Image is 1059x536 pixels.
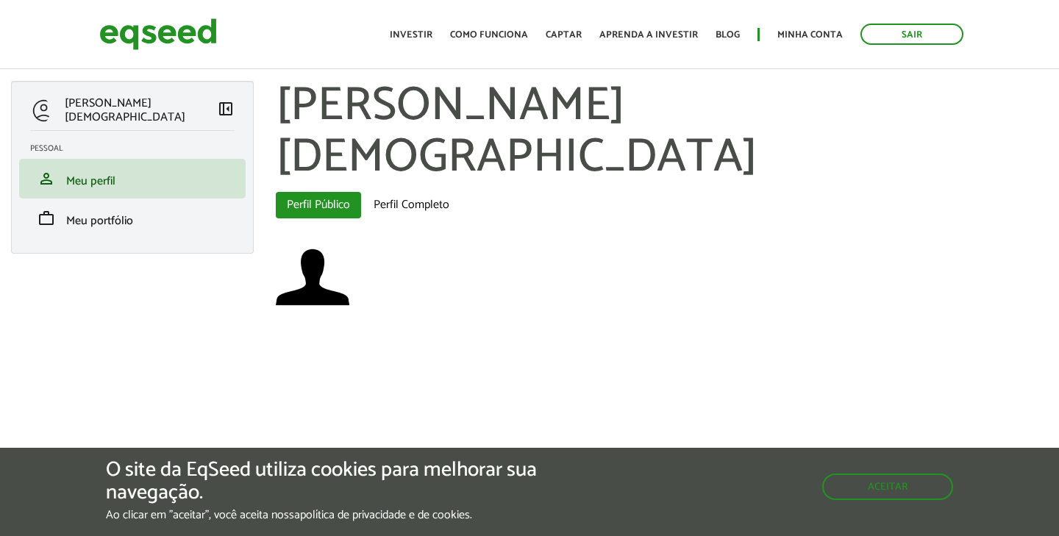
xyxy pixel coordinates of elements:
a: personMeu perfil [30,170,235,187]
h1: [PERSON_NAME][DEMOGRAPHIC_DATA] [276,81,1048,185]
p: Ao clicar em "aceitar", você aceita nossa . [106,508,614,522]
p: [PERSON_NAME][DEMOGRAPHIC_DATA] [65,96,217,124]
span: Meu perfil [66,171,115,191]
a: Perfil Público [276,192,361,218]
h2: Pessoal [30,144,246,153]
a: política de privacidade e de cookies [300,510,470,521]
a: Colapsar menu [217,100,235,121]
img: Foto de Diogo Bispo Da Silva [276,240,349,314]
span: person [38,170,55,187]
a: Captar [546,30,582,40]
span: left_panel_close [217,100,235,118]
li: Meu perfil [19,159,246,199]
span: work [38,210,55,227]
span: Meu portfólio [66,211,133,231]
a: Investir [390,30,432,40]
a: Sair [860,24,963,45]
h5: O site da EqSeed utiliza cookies para melhorar sua navegação. [106,459,614,504]
a: Minha conta [777,30,843,40]
button: Aceitar [822,474,953,500]
a: Ver perfil do usuário. [276,240,349,314]
a: Como funciona [450,30,528,40]
a: Aprenda a investir [599,30,698,40]
a: workMeu portfólio [30,210,235,227]
img: EqSeed [99,15,217,54]
a: Blog [716,30,740,40]
li: Meu portfólio [19,199,246,238]
a: Perfil Completo [363,192,460,218]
